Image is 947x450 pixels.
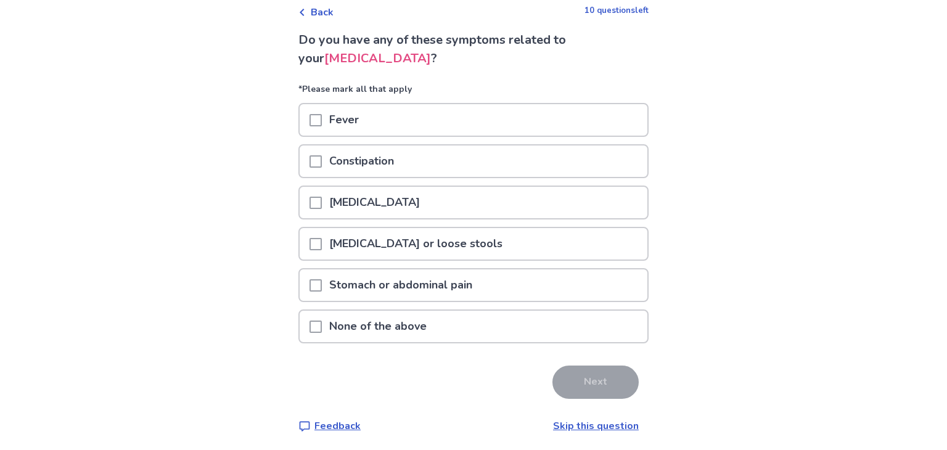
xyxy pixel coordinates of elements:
p: Stomach or abdominal pain [322,269,480,301]
button: Next [552,366,639,399]
p: None of the above [322,311,434,342]
p: Do you have any of these symptoms related to your ? [298,31,649,68]
span: Back [311,5,334,20]
p: *Please mark all that apply [298,83,649,103]
span: [MEDICAL_DATA] [324,50,431,67]
p: Feedback [314,419,361,433]
p: [MEDICAL_DATA] or loose stools [322,228,510,260]
p: [MEDICAL_DATA] [322,187,427,218]
p: 10 questions left [584,5,649,17]
a: Feedback [298,419,361,433]
a: Skip this question [553,419,639,433]
p: Fever [322,104,366,136]
p: Constipation [322,145,401,177]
